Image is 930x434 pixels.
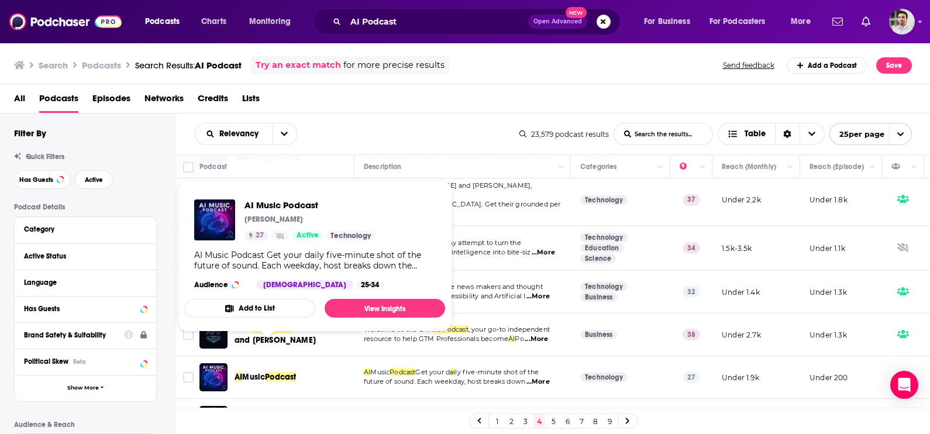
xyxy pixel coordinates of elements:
button: open menu [636,12,705,31]
button: Active Status [24,249,147,263]
p: Under 1.1k [810,243,845,253]
span: Credits [198,89,228,113]
img: AI Music Podcast [194,199,235,240]
div: Open Intercom Messenger [890,371,918,399]
p: Under 1.3k [810,330,847,340]
span: Has Guests [19,177,53,183]
span: For Business [644,13,690,30]
a: Brand Safety & Suitability [24,328,147,342]
p: [PERSON_NAME] [244,215,303,224]
button: Category [24,222,147,236]
div: Podcast [199,160,227,174]
a: 6 [562,414,573,428]
p: 1.5k-3.5k [722,243,752,253]
button: Column Actions [865,160,879,174]
span: AI Podcast [195,60,242,71]
span: for more precise results [343,58,445,72]
a: Technology [580,373,628,382]
span: Po [515,335,523,343]
a: Episodes [92,89,130,113]
a: AI Music Podcast [199,363,228,391]
span: Get your d [415,368,450,376]
img: Lo que AI que oír (El Podcast de Spain AI) [199,406,228,434]
p: Under 1.9k [722,373,759,383]
a: Lists [242,89,260,113]
div: Language [24,278,139,287]
p: Podcast Details [14,203,157,211]
a: 8 [590,414,601,428]
button: Open AdvancedNew [528,15,587,29]
span: ly five-minute shot of the [455,368,538,376]
span: organizers in [GEOGRAPHIC_DATA]. Get their grounded per [364,200,560,208]
span: Active [85,177,103,183]
a: Try an exact match [256,58,341,72]
span: Show More [67,385,99,391]
a: Business [580,292,617,302]
button: Column Actions [907,160,921,174]
span: Table [745,130,766,138]
div: Active Status [24,252,139,260]
div: Description [364,160,401,174]
button: Active [75,170,113,189]
span: Podcast [390,368,415,376]
button: Column Actions [554,160,568,174]
p: 34 [683,242,700,254]
button: Show More [15,375,156,401]
button: Show profile menu [889,9,915,35]
div: Power Score [680,160,696,174]
button: open menu [137,12,195,31]
button: Political SkewBeta [24,354,147,368]
span: Monitoring [249,13,291,30]
span: ...More [526,377,550,387]
span: New [566,7,587,18]
a: Science [580,254,616,263]
p: Under 1.3k [810,287,847,297]
span: Music [370,368,390,376]
a: Show notifications dropdown [857,12,875,32]
button: open menu [195,130,272,138]
p: 27 [683,371,700,383]
a: Technology [580,233,628,242]
span: is my attempt to turn the [439,239,521,247]
div: Sort Direction [775,123,800,144]
span: AI Music Podcast [244,199,376,211]
div: Category [24,225,139,233]
span: that interviews the news makers and thought [394,283,542,291]
span: 27 [256,230,264,242]
button: Column Actions [653,160,667,174]
a: Search Results:AI Podcast [135,60,242,71]
h3: Audience [194,280,247,290]
span: Active [297,230,319,242]
a: Technology [326,231,376,240]
a: 9 [604,414,615,428]
span: AI [508,335,515,343]
div: Reach (Episode) [810,160,864,174]
button: Brand Safety & Suitability [24,328,124,342]
button: open menu [241,12,306,31]
p: Under 2.2k [722,195,761,205]
button: open menu [272,123,297,144]
a: View Insights [325,299,445,318]
button: open menu [702,12,783,31]
a: Podchaser - Follow, Share and Rate Podcasts [9,11,122,33]
span: Relevancy [219,130,263,138]
a: 7 [576,414,587,428]
button: open menu [783,12,825,31]
a: Charts [194,12,233,31]
a: Add a Podcast [787,57,867,74]
span: Podcasts [145,13,180,30]
p: Under 1.4k [722,287,760,297]
a: AIMusicPodcast [235,371,296,383]
p: Under 200 [810,373,848,383]
span: More [791,13,811,30]
a: All [14,89,25,113]
div: 23,579 podcast results [519,130,609,139]
h2: Choose View [718,123,825,145]
div: Search podcasts, credits, & more... [325,8,632,35]
a: Technology [580,195,628,205]
div: 25-34 [356,280,384,290]
a: Education [580,243,624,253]
div: Search Results: [135,60,242,71]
